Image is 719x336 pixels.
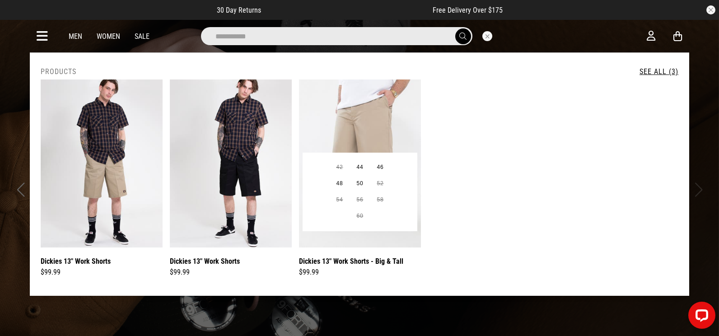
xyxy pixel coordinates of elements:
button: 42 [330,159,350,176]
button: 44 [350,159,370,176]
span: 30 Day Returns [217,6,261,14]
img: Dickies 13" Work Shorts in Black [170,79,292,247]
a: Dickies 13" Work Shorts - Big & Tall [299,256,403,267]
span: Free Delivery Over $175 [433,6,503,14]
button: 48 [330,176,350,192]
img: Dickies 13" Work Shorts in Brown [41,79,163,247]
button: 54 [330,192,350,208]
button: 50 [350,176,370,192]
img: Dickies 13" Work Shorts - Big & Tall in Brown [299,79,421,247]
a: Dickies 13" Work Shorts [170,256,240,267]
div: $99.99 [299,267,421,278]
button: 52 [370,176,390,192]
a: Women [97,32,120,41]
button: 60 [350,208,370,224]
button: 46 [370,159,390,176]
a: Dickies 13" Work Shorts [41,256,111,267]
a: Men [69,32,82,41]
h2: Products [41,67,76,76]
iframe: Customer reviews powered by Trustpilot [279,5,415,14]
a: See All (3) [640,67,678,76]
button: Close search [482,31,492,41]
button: 56 [350,192,370,208]
a: Sale [135,32,149,41]
iframe: LiveChat chat widget [681,298,719,336]
button: 58 [370,192,390,208]
div: $99.99 [170,267,292,278]
div: $99.99 [41,267,163,278]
